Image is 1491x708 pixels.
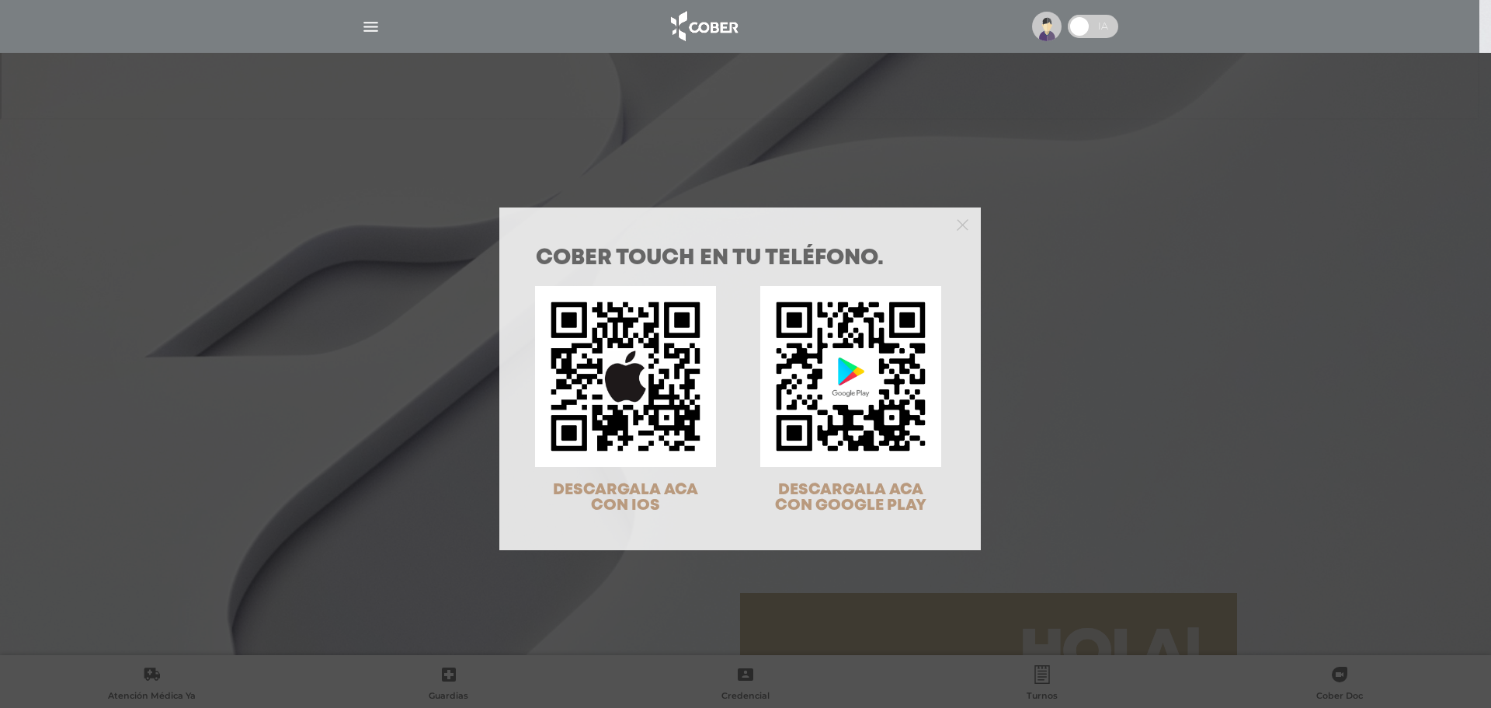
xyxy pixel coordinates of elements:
[535,286,716,467] img: qr-code
[553,483,698,513] span: DESCARGALA ACA CON IOS
[957,217,968,231] button: Close
[775,483,926,513] span: DESCARGALA ACA CON GOOGLE PLAY
[760,286,941,467] img: qr-code
[536,248,944,270] h1: COBER TOUCH en tu teléfono.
